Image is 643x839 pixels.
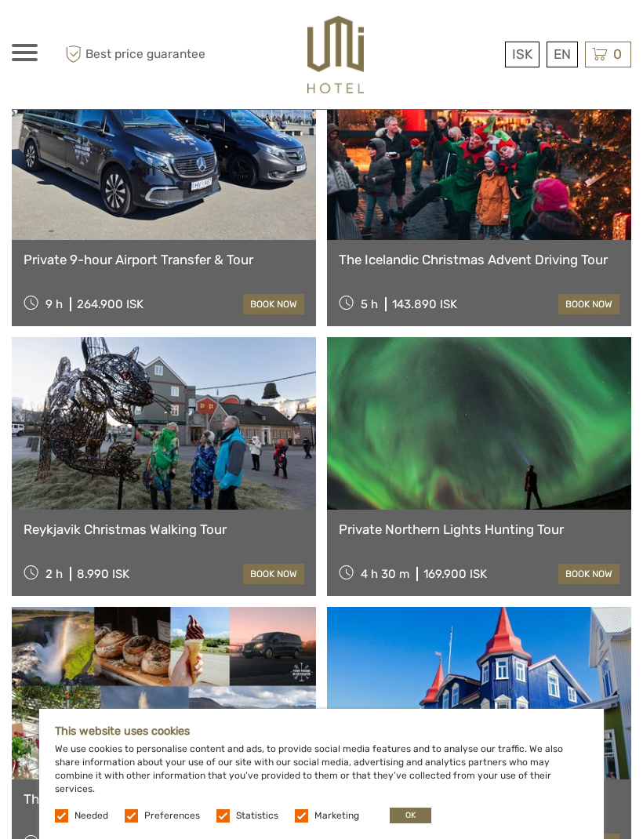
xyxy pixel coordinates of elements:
div: EN [547,42,578,67]
p: We're away right now. Please check back later! [22,27,177,40]
a: book now [558,564,619,584]
a: book now [558,294,619,314]
span: Best price guarantee [61,42,205,67]
div: 143.890 ISK [392,297,457,311]
div: We use cookies to personalise content and ads, to provide social media features and to analyse ou... [39,709,604,839]
label: Marketing [314,809,359,823]
a: book now [243,564,304,584]
button: Open LiveChat chat widget [180,24,199,43]
span: 5 h [361,297,378,311]
span: 2 h [45,567,63,581]
a: The Private Gourmet Golden Circle Tour [24,791,304,807]
a: Private 9-hour Airport Transfer & Tour [24,252,304,267]
span: 9 h [45,297,63,311]
a: The Icelandic Christmas Advent Driving Tour [339,252,619,267]
span: ISK [512,46,532,62]
label: Needed [74,809,108,823]
button: OK [390,808,431,823]
span: 0 [611,46,624,62]
a: book now [243,294,304,314]
div: 264.900 ISK [77,297,143,311]
h5: This website uses cookies [55,725,588,738]
span: 4 h 30 m [361,567,409,581]
img: 526-1e775aa5-7374-4589-9d7e-5793fb20bdfc_logo_big.jpg [307,16,364,93]
a: Reykjavik Christmas Walking Tour [24,521,304,537]
div: 8.990 ISK [77,567,129,581]
a: Private Northern Lights Hunting Tour [339,521,619,537]
label: Statistics [236,809,278,823]
label: Preferences [144,809,200,823]
div: 169.900 ISK [423,567,487,581]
